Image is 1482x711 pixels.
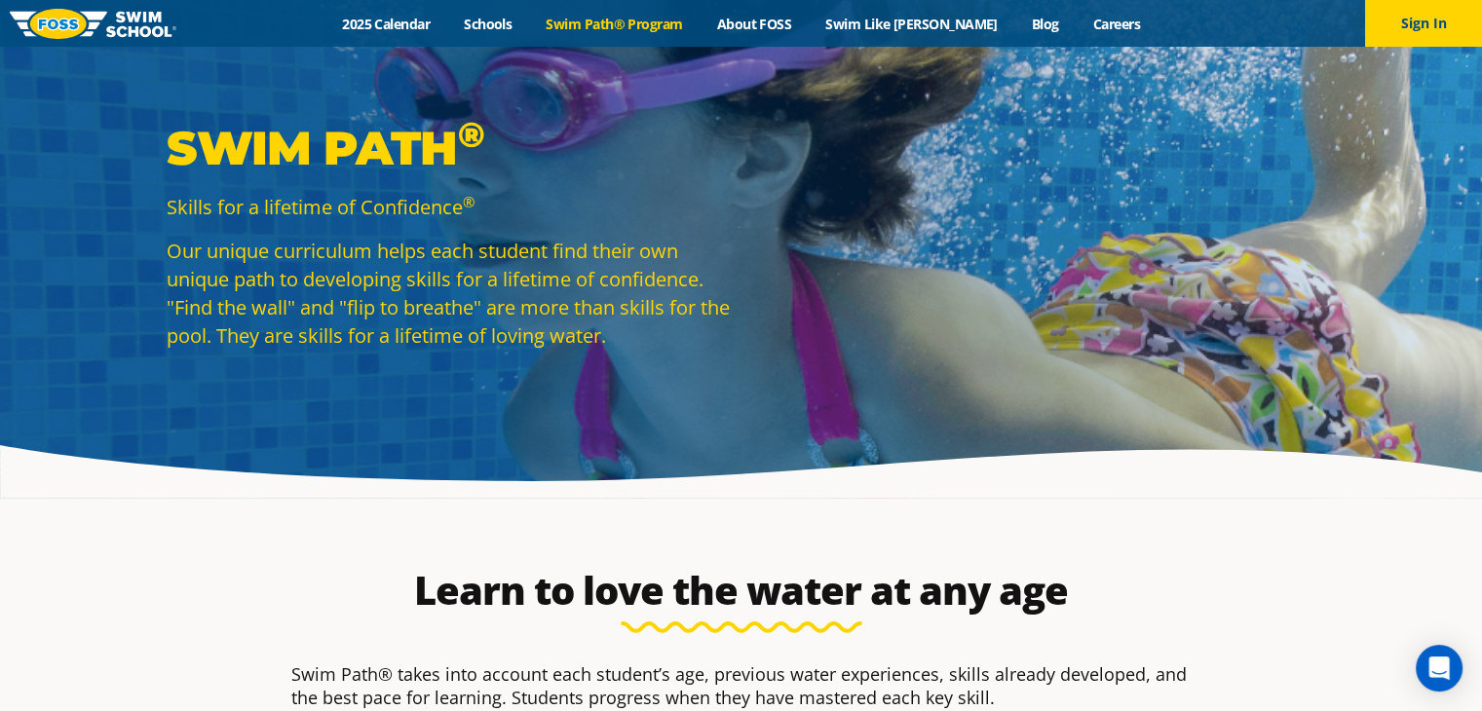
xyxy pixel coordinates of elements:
div: Open Intercom Messenger [1416,645,1463,692]
a: Blog [1014,15,1076,33]
a: Schools [447,15,529,33]
a: Swim Path® Program [529,15,700,33]
sup: ® [458,113,484,156]
p: Swim Path® takes into account each student’s age, previous water experiences, skills already deve... [291,662,1192,709]
p: Our unique curriculum helps each student find their own unique path to developing skills for a li... [167,237,732,350]
img: FOSS Swim School Logo [10,9,176,39]
p: Swim Path [167,119,732,177]
a: 2025 Calendar [325,15,447,33]
a: About FOSS [700,15,809,33]
h2: Learn to love the water at any age [282,567,1201,614]
a: Careers [1076,15,1157,33]
a: Swim Like [PERSON_NAME] [809,15,1015,33]
p: Skills for a lifetime of Confidence [167,193,732,221]
sup: ® [463,192,475,211]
